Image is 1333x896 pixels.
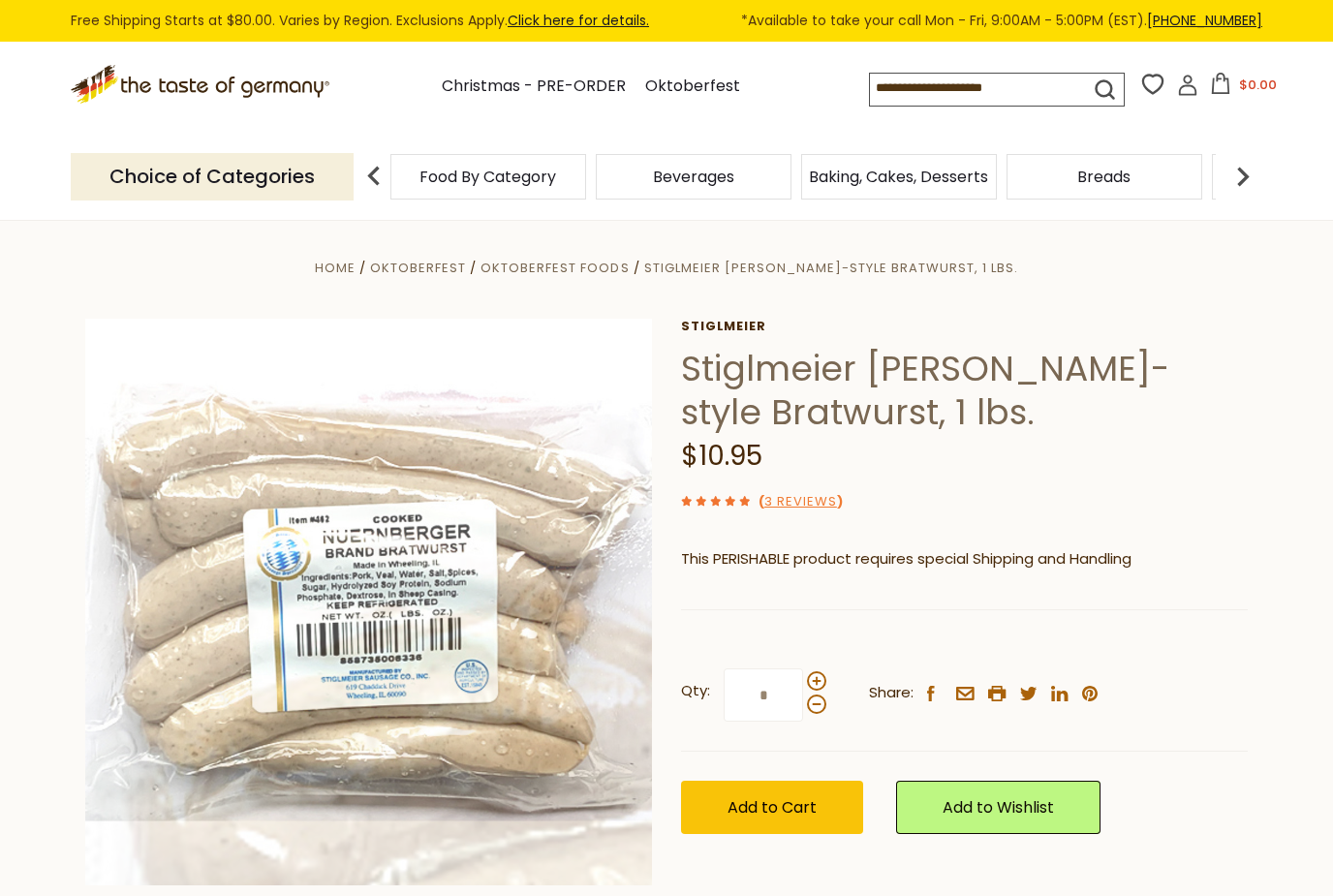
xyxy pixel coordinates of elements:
a: Oktoberfest Foods [480,259,629,277]
a: Breads [1077,170,1131,184]
span: *Available to take your call Mon - Fri, 9:00AM - 5:00PM (EST). [741,10,1262,32]
span: ( ) [759,492,843,510]
img: Stiglmeier Nuernberger-style Bratwurst, 1 lbs. [85,319,652,885]
a: Christmas - PRE-ORDER [442,74,626,100]
span: $10.95 [681,437,762,475]
span: Share: [869,681,914,705]
p: Choice of Categories [71,153,354,201]
div: Free Shipping Starts at $80.00. Varies by Region. Exclusions Apply. [71,10,1262,32]
a: Beverages [653,170,734,184]
a: Stiglmeier [PERSON_NAME]-style Bratwurst, 1 lbs. [644,259,1018,277]
a: Home [315,259,356,277]
a: Click here for details. [508,11,649,30]
a: Baking, Cakes, Desserts [809,170,988,184]
li: We will ship this product in heat-protective packaging and ice. [699,586,1248,610]
button: Add to Cart [681,781,863,834]
a: Oktoberfest [645,74,740,100]
a: 3 Reviews [764,492,837,512]
a: Add to Wishlist [896,781,1100,834]
h1: Stiglmeier [PERSON_NAME]-style Bratwurst, 1 lbs. [681,347,1248,434]
span: Add to Cart [728,796,817,819]
input: Qty: [724,668,803,722]
a: Stiglmeier [681,319,1248,334]
p: This PERISHABLE product requires special Shipping and Handling [681,547,1248,572]
img: previous arrow [355,157,393,196]
a: Oktoberfest [370,259,466,277]
span: $0.00 [1239,76,1277,94]
img: next arrow [1224,157,1262,196]
a: Food By Category [419,170,556,184]
button: $0.00 [1202,73,1285,102]
a: [PHONE_NUMBER] [1147,11,1262,30]
strong: Qty: [681,679,710,703]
